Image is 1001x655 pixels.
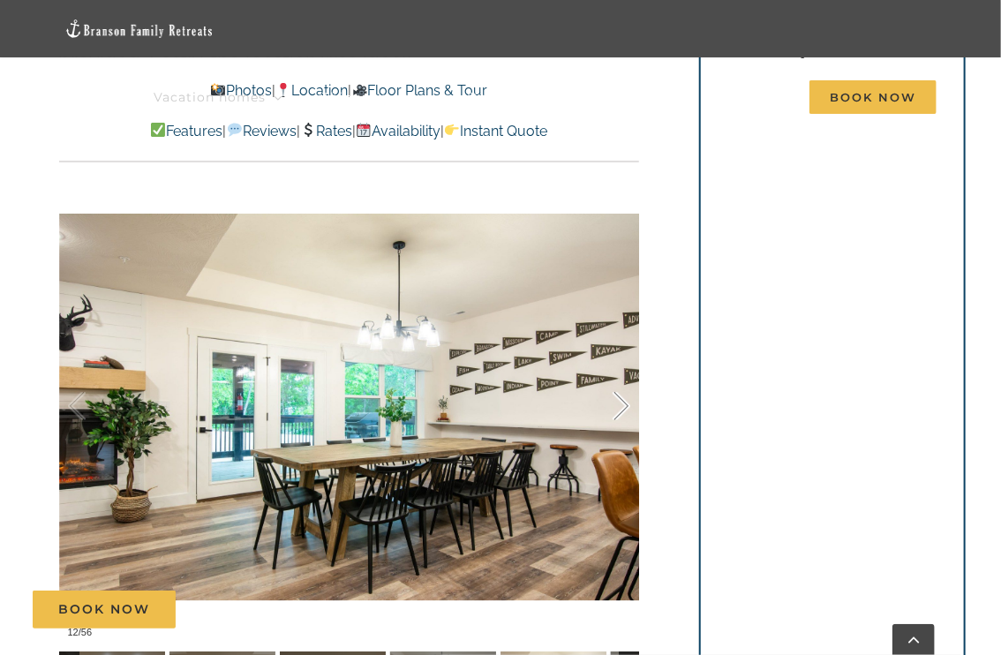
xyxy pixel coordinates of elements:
[59,120,640,143] p: | | | |
[322,91,410,103] span: Things to do
[150,123,222,139] a: Features
[357,123,371,137] img: 📆
[154,91,266,103] span: Vacation homes
[615,69,674,126] a: About
[809,80,937,114] span: Book Now
[356,123,440,139] a: Availability
[64,19,214,39] img: Branson Family Retreats Logo
[151,123,165,137] img: ✅
[226,123,296,139] a: Reviews
[445,123,459,137] img: 👉
[714,69,770,126] a: Contact
[444,123,547,139] a: Instant Quote
[58,602,150,617] span: Book Now
[33,591,176,629] a: Book Now
[300,123,352,139] a: Rates
[154,69,282,126] a: Vacation homes
[301,123,315,137] img: 💲
[228,123,242,137] img: 💬
[467,91,559,103] span: Deals & More
[154,69,937,126] nav: Main Menu Sticky
[467,69,576,126] a: Deals & More
[322,69,427,126] a: Things to do
[615,91,658,103] span: About
[714,91,770,103] span: Contact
